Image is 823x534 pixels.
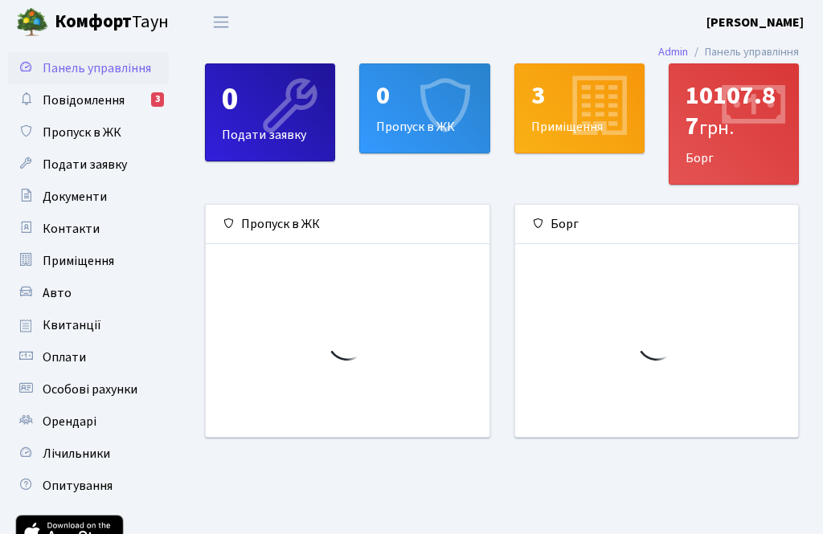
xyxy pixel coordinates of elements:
[43,477,113,495] span: Опитування
[514,63,645,153] a: 3Приміщення
[43,284,72,302] span: Авто
[8,277,169,309] a: Авто
[43,220,100,238] span: Контакти
[634,35,823,69] nav: breadcrumb
[8,309,169,341] a: Квитанції
[43,381,137,398] span: Особові рахунки
[515,64,644,153] div: Приміщення
[43,156,127,173] span: Подати заявку
[686,80,782,142] div: 10107.87
[43,188,107,206] span: Документи
[376,80,473,111] div: 0
[8,373,169,406] a: Особові рахунки
[8,52,169,84] a: Панель управління
[688,43,799,61] li: Панель управління
[658,43,688,60] a: Admin
[8,438,169,470] a: Лічильники
[669,64,798,184] div: Борг
[55,9,132,35] b: Комфорт
[201,9,241,35] button: Переключити навігацію
[8,84,169,116] a: Повідомлення3
[205,63,335,161] a: 0Подати заявку
[8,181,169,213] a: Документи
[8,213,169,245] a: Контакти
[43,124,121,141] span: Пропуск в ЖК
[43,413,96,430] span: Орендарі
[8,116,169,149] a: Пропуск в ЖК
[699,114,734,142] span: грн.
[515,205,799,244] div: Борг
[43,445,110,463] span: Лічильники
[222,80,318,119] div: 0
[706,14,804,31] b: [PERSON_NAME]
[16,6,48,39] img: logo.png
[531,80,628,111] div: 3
[8,149,169,181] a: Подати заявку
[206,64,334,161] div: Подати заявку
[43,316,101,334] span: Квитанції
[43,252,114,270] span: Приміщення
[360,64,489,153] div: Пропуск в ЖК
[55,9,169,36] span: Таун
[151,92,164,107] div: 3
[8,245,169,277] a: Приміщення
[359,63,489,153] a: 0Пропуск в ЖК
[8,341,169,373] a: Оплати
[43,92,125,109] span: Повідомлення
[706,13,804,32] a: [PERSON_NAME]
[206,205,489,244] div: Пропуск в ЖК
[43,59,151,77] span: Панель управління
[43,349,86,366] span: Оплати
[8,470,169,502] a: Опитування
[8,406,169,438] a: Орендарі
